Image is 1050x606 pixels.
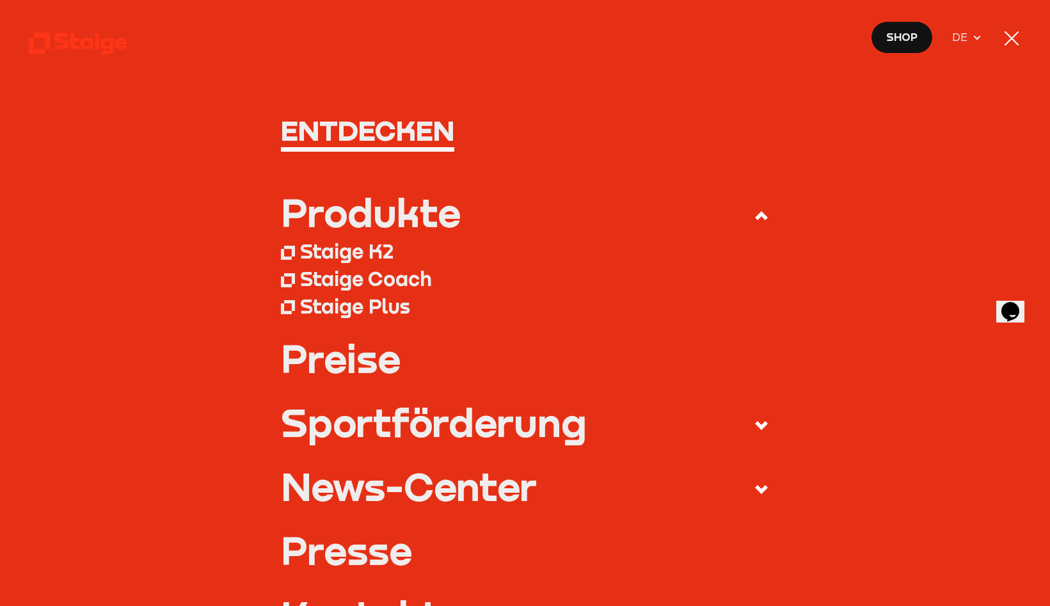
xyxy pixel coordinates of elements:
[281,531,770,570] a: Presse
[996,284,1037,323] iframe: chat widget
[300,239,394,264] div: Staige K2
[281,238,770,266] a: Staige K2
[871,21,932,54] a: Shop
[300,267,432,291] div: Staige Coach
[281,467,537,506] div: News-Center
[281,339,770,378] a: Preise
[281,193,461,232] div: Produkte
[952,29,973,45] span: DE
[281,403,587,442] div: Sportförderung
[300,294,410,319] div: Staige Plus
[886,29,918,45] span: Shop
[281,266,770,293] a: Staige Coach
[281,292,770,320] a: Staige Plus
